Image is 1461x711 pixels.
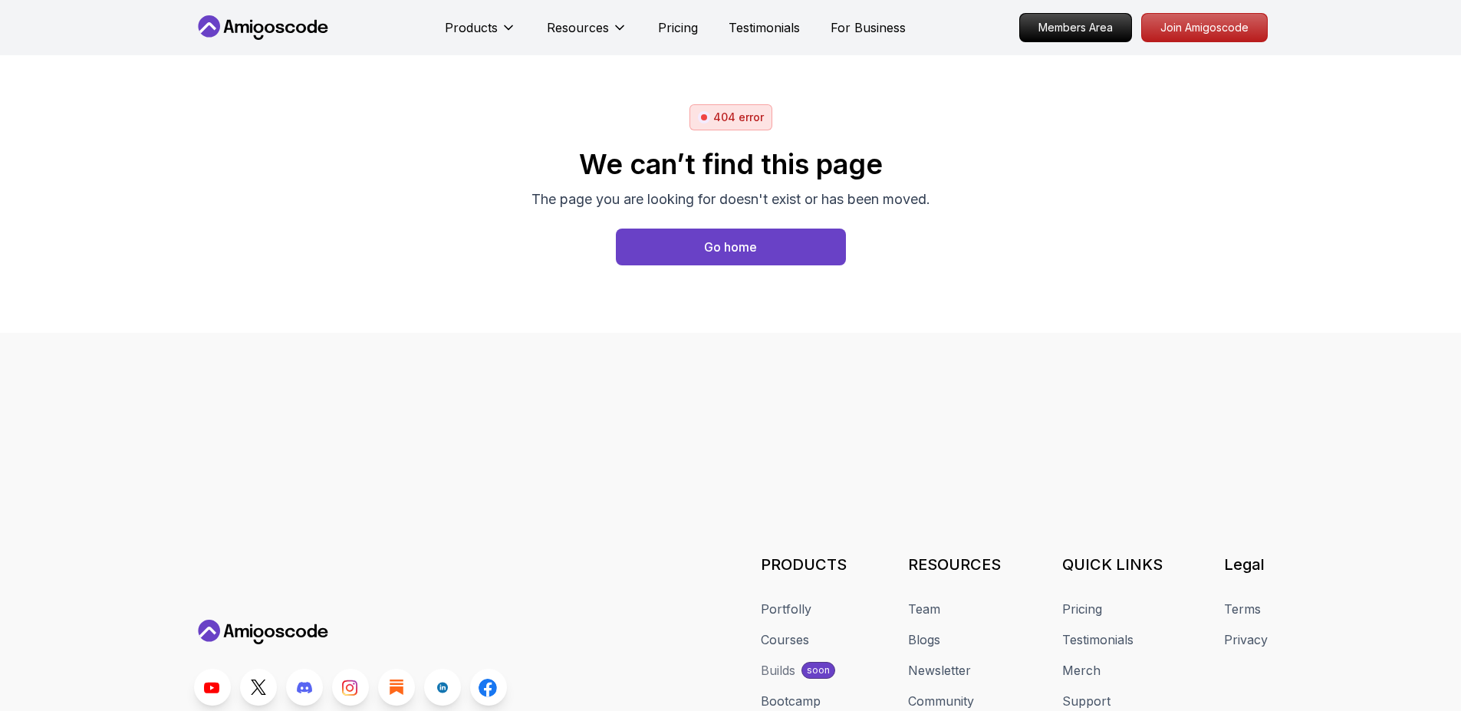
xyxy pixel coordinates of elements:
[761,630,809,649] a: Courses
[807,664,830,676] p: soon
[378,669,415,706] a: Blog link
[704,238,757,256] div: Go home
[1062,600,1102,618] a: Pricing
[658,18,698,37] a: Pricing
[908,661,971,680] a: Newsletter
[531,149,930,179] h2: We can’t find this page
[1224,554,1268,575] h3: Legal
[1141,13,1268,42] a: Join Amigoscode
[1224,630,1268,649] a: Privacy
[761,661,795,680] div: Builds
[729,18,800,37] a: Testimonials
[531,189,930,210] p: The page you are looking for doesn't exist or has been moved.
[424,669,461,706] a: LinkedIn link
[240,669,277,706] a: Twitter link
[1062,554,1163,575] h3: QUICK LINKS
[194,669,231,706] a: Youtube link
[908,554,1001,575] h3: RESOURCES
[908,630,940,649] a: Blogs
[908,600,940,618] a: Team
[761,600,811,618] a: Portfolly
[713,110,764,125] p: 404 error
[1062,661,1101,680] a: Merch
[1020,14,1131,41] p: Members Area
[616,229,846,265] button: Go home
[286,669,323,706] a: Discord link
[470,669,507,706] a: Facebook link
[547,18,609,37] p: Resources
[908,692,974,710] a: Community
[547,18,627,49] button: Resources
[332,669,369,706] a: Instagram link
[445,18,516,49] button: Products
[1142,14,1267,41] p: Join Amigoscode
[1062,630,1134,649] a: Testimonials
[761,554,847,575] h3: PRODUCTS
[1224,600,1261,618] a: Terms
[761,692,821,710] a: Bootcamp
[1019,13,1132,42] a: Members Area
[1062,692,1111,710] a: Support
[831,18,906,37] a: For Business
[616,229,846,265] a: Home page
[445,18,498,37] p: Products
